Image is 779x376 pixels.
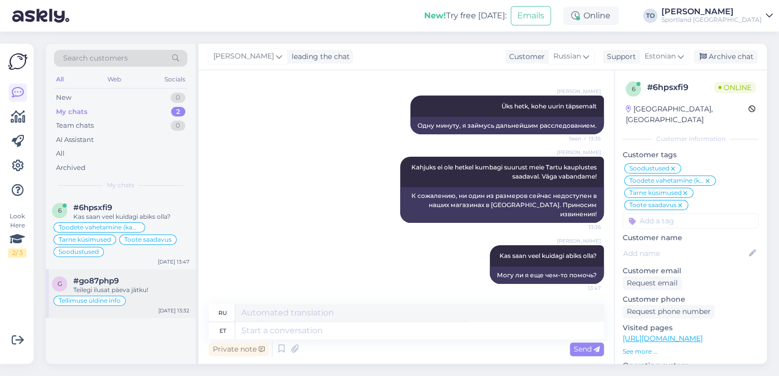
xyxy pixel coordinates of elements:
p: Operating system [623,360,759,371]
div: Archive chat [693,50,758,64]
div: К сожалению, ни один из размеров сейчас недоступен в наших магазинах в [GEOGRAPHIC_DATA]. Приноси... [400,187,604,223]
span: [PERSON_NAME] [557,237,601,245]
span: [PERSON_NAME] [557,149,601,156]
span: Üks hetk, kohe uurin täpsemalt [502,102,597,110]
div: Support [603,51,636,62]
span: Online [714,82,756,93]
span: Estonian [645,51,676,62]
span: Toodete vahetamine (kauplus) [59,224,140,230]
span: Kahjuks ei ole hetkel kumbagi suurust meie Tartu kauplustes saadaval. Väga vabandame! [411,163,598,180]
div: Request email [623,276,682,290]
span: 6 [632,85,635,93]
div: Look Here [8,212,26,257]
div: Try free [DATE]: [424,10,507,22]
div: Socials [162,73,187,86]
div: [DATE] 13:47 [158,258,189,266]
div: [PERSON_NAME] [661,8,762,16]
span: 6 [58,207,62,214]
div: AI Assistant [56,135,94,145]
span: My chats [107,181,134,190]
div: New [56,93,71,103]
p: See more ... [623,347,759,356]
div: Teilegi ilusat päeva jätku! [73,285,189,295]
div: Private note [209,342,269,356]
div: Team chats [56,121,94,131]
div: Одну минуту, я займусь дальнейшим расследованием. [410,117,604,134]
p: Customer tags [623,150,759,160]
span: [PERSON_NAME] [557,88,601,95]
div: Customer information [623,134,759,143]
a: [URL][DOMAIN_NAME] [623,334,703,343]
input: Add name [623,248,747,259]
div: leading the chat [288,51,350,62]
div: Web [105,73,123,86]
span: Soodustused [59,249,99,255]
span: Kas saan veel kuidagi abiks olla? [499,252,597,259]
div: My chats [56,107,88,117]
span: Search customers [63,53,128,64]
div: All [56,149,65,159]
p: Customer phone [623,294,759,305]
div: Archived [56,163,86,173]
button: Emails [511,6,551,25]
div: 2 / 3 [8,248,26,257]
span: 13:47 [563,284,601,292]
p: Customer name [623,233,759,243]
span: g [58,280,62,287]
div: TO [643,9,657,23]
span: Send [574,344,600,354]
span: Tarne küsimused [629,190,682,196]
div: Customer [505,51,545,62]
span: #go87php9 [73,276,119,285]
div: [GEOGRAPHIC_DATA], [GEOGRAPHIC_DATA] [626,104,748,125]
span: Seen ✓ 13:35 [563,135,601,142]
div: 0 [171,93,185,103]
span: Tellimuse üldine info [59,298,121,304]
div: Request phone number [623,305,715,319]
div: All [54,73,66,86]
p: Customer email [623,266,759,276]
span: Toote saadavus [124,237,172,243]
span: #6hpsxfi9 [73,203,112,212]
div: 2 [171,107,185,117]
img: Askly Logo [8,52,27,71]
span: Russian [553,51,581,62]
b: New! [424,11,446,20]
div: 0 [171,121,185,131]
span: Tarne küsimused [59,237,111,243]
div: Sportland [GEOGRAPHIC_DATA] [661,16,762,24]
input: Add a tag [623,213,759,228]
span: Soodustused [629,165,670,171]
a: [PERSON_NAME]Sportland [GEOGRAPHIC_DATA] [661,8,773,24]
div: [DATE] 13:32 [158,307,189,314]
span: 13:36 [563,223,601,231]
div: et [219,322,226,339]
div: # 6hpsxfi9 [647,81,714,94]
div: Kas saan veel kuidagi abiks olla? [73,212,189,221]
span: [PERSON_NAME] [213,51,274,62]
div: Могу ли я еще чем-то помочь? [490,267,604,284]
div: Online [563,7,619,25]
span: Toote saadavus [629,202,677,208]
div: ru [218,304,227,322]
span: Toodete vahetamine (kauplus) [629,178,704,184]
p: Visited pages [623,323,759,333]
